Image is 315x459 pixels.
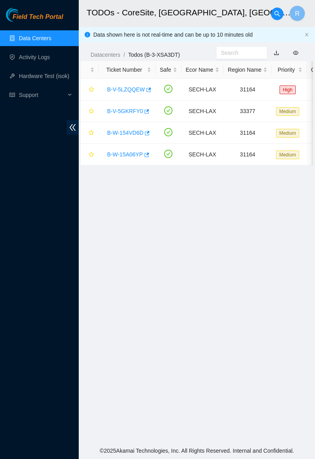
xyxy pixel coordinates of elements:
input: Search [221,48,256,57]
button: download [268,46,285,59]
span: Medium [276,129,299,138]
a: B-W-154VD6D [107,130,143,136]
span: High [280,85,296,94]
a: Hardware Test (isok) [19,73,69,79]
a: B-W-15A06YP [107,151,143,158]
td: SECH-LAX [182,100,224,122]
a: Todos (B-3-XSA3DT) [128,52,180,58]
span: Medium [276,151,299,159]
span: double-left [67,120,79,135]
span: Support [19,87,65,103]
span: search [271,11,283,17]
span: check-circle [164,150,172,158]
a: Activity Logs [19,54,50,60]
span: star [89,130,94,136]
img: Akamai Technologies [6,8,40,22]
a: download [274,50,279,56]
a: Data Centers [19,35,51,41]
td: SECH-LAX [182,122,224,144]
a: Akamai TechnologiesField Tech Portal [6,14,63,24]
button: close [304,32,309,37]
span: star [89,87,94,93]
td: 31164 [224,122,272,144]
span: Medium [276,107,299,116]
td: 31164 [224,144,272,165]
td: SECH-LAX [182,144,224,165]
span: check-circle [164,128,172,136]
button: R [289,6,305,21]
a: B-V-5GKRFY0 [107,108,143,114]
td: 33377 [224,100,272,122]
button: star [85,126,94,139]
button: search [271,7,283,20]
td: SECH-LAX [182,79,224,100]
span: check-circle [164,85,172,93]
td: 31164 [224,79,272,100]
span: Field Tech Portal [13,13,63,21]
span: star [89,108,94,115]
span: star [89,152,94,158]
button: star [85,105,94,117]
button: star [85,83,94,96]
span: / [123,52,125,58]
span: R [295,9,300,19]
a: B-V-5LZQQEW [107,86,145,93]
footer: © 2025 Akamai Technologies, Inc. All Rights Reserved. Internal and Confidential. [79,442,315,459]
span: read [9,92,15,98]
span: eye [293,50,298,56]
span: check-circle [164,106,172,115]
button: star [85,148,94,161]
a: Datacenters [91,52,120,58]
